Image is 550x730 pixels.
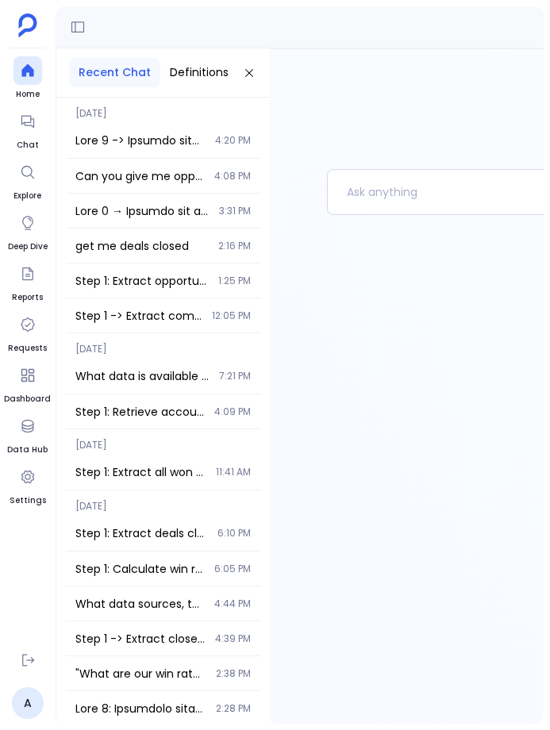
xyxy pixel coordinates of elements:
[219,205,251,217] span: 3:31 PM
[66,429,260,451] span: [DATE]
[4,393,51,405] span: Dashboard
[8,342,47,355] span: Requests
[8,240,48,253] span: Deep Dive
[212,309,251,322] span: 12:05 PM
[75,368,210,384] span: What data is available for analyzing marketing and sales touches? Show me tables, columns, and de...
[4,361,51,405] a: Dashboard
[13,56,42,101] a: Home
[214,597,251,610] span: 4:44 PM
[75,203,210,219] span: Step 1 → Extract all opportunities with their associated account health scores Query the salesfor...
[13,190,42,202] span: Explore
[75,666,206,682] span: "What are our win rates and sales cycle lengths across different opportunity types and stages?
[75,464,206,480] span: Step 1: Extract all won opportunities using Won opportunities key definition Query the salesforce...
[216,466,251,478] span: 11:41 AM
[66,98,260,120] span: [DATE]
[75,561,205,577] span: Step 1: Calculate win rate by deal size and industry segments Query the salesforce_opportunities ...
[13,88,42,101] span: Home
[7,412,48,456] a: Data Hub
[75,631,206,647] span: Step 1 -> Extract closed won opportunities from the last 2 years using Deals closed key definitio...
[69,58,160,87] button: Recent Chat
[66,490,260,513] span: [DATE]
[160,58,238,87] button: Definitions
[75,273,209,289] span: Step 1: Extract opportunities with their associated contacts Query the salesforce_opportunities t...
[75,168,205,184] span: Can you give me opportunities in last 2 quarters closed won
[13,158,42,202] a: Explore
[217,527,251,540] span: 6:10 PM
[218,240,251,252] span: 2:16 PM
[12,291,43,304] span: Reports
[75,404,205,420] span: Step 1: Retrieve accounts and their associated opportunities with comprehensive details Query the...
[18,13,37,37] img: petavue logo
[8,310,47,355] a: Requests
[75,308,202,324] span: Step 1 -> Extract comprehensive list of all deals from Salesforce opportunities table Query the s...
[10,494,46,507] span: Settings
[214,170,251,182] span: 4:08 PM
[215,134,251,147] span: 4:20 PM
[75,238,209,254] span: get me deals closed
[214,405,251,418] span: 4:09 PM
[13,139,42,152] span: Chat
[216,667,251,680] span: 2:38 PM
[75,596,205,612] span: What data sources, tables, columns, and key definitions are available in the system? Please provi...
[12,259,43,304] a: Reports
[12,687,44,719] a: A
[10,463,46,507] a: Settings
[218,275,251,287] span: 1:25 PM
[75,701,206,717] span: Step 2: Calculate sales cycle lengths across different opportunity types and stages using opportu...
[216,702,251,715] span: 2:28 PM
[75,133,206,148] span: Step 1 -> Extract bottom 5 accounts with least CTA clicks greater than 0 from Step 4 touchpoint a...
[214,563,251,575] span: 6:05 PM
[219,370,251,382] span: 7:21 PM
[66,333,260,355] span: [DATE]
[7,444,48,456] span: Data Hub
[75,525,208,541] span: Step 1: Extract deals closed in last 2 years using Deals closed key definition Query the salesfor...
[8,209,48,253] a: Deep Dive
[215,632,251,645] span: 4:39 PM
[13,107,42,152] a: Chat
